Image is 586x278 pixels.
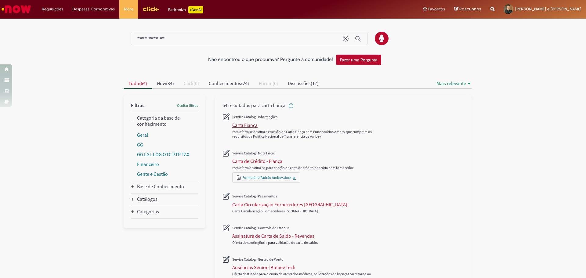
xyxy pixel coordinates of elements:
span: [PERSON_NAME] e [PERSON_NAME] [515,6,581,12]
span: Favoritos [428,6,445,12]
p: +GenAi [188,6,203,13]
div: Padroniza [168,6,203,13]
img: ServiceNow [1,3,32,15]
h2: Não encontrou o que procurava? Pergunte à comunidade! [208,57,333,63]
button: Fazer uma Pergunta [336,55,381,65]
a: Rascunhos [454,6,481,12]
span: More [124,6,133,12]
span: Requisições [42,6,63,12]
span: Rascunhos [459,6,481,12]
span: Despesas Corporativas [72,6,115,12]
img: click_logo_yellow_360x200.png [143,4,159,13]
